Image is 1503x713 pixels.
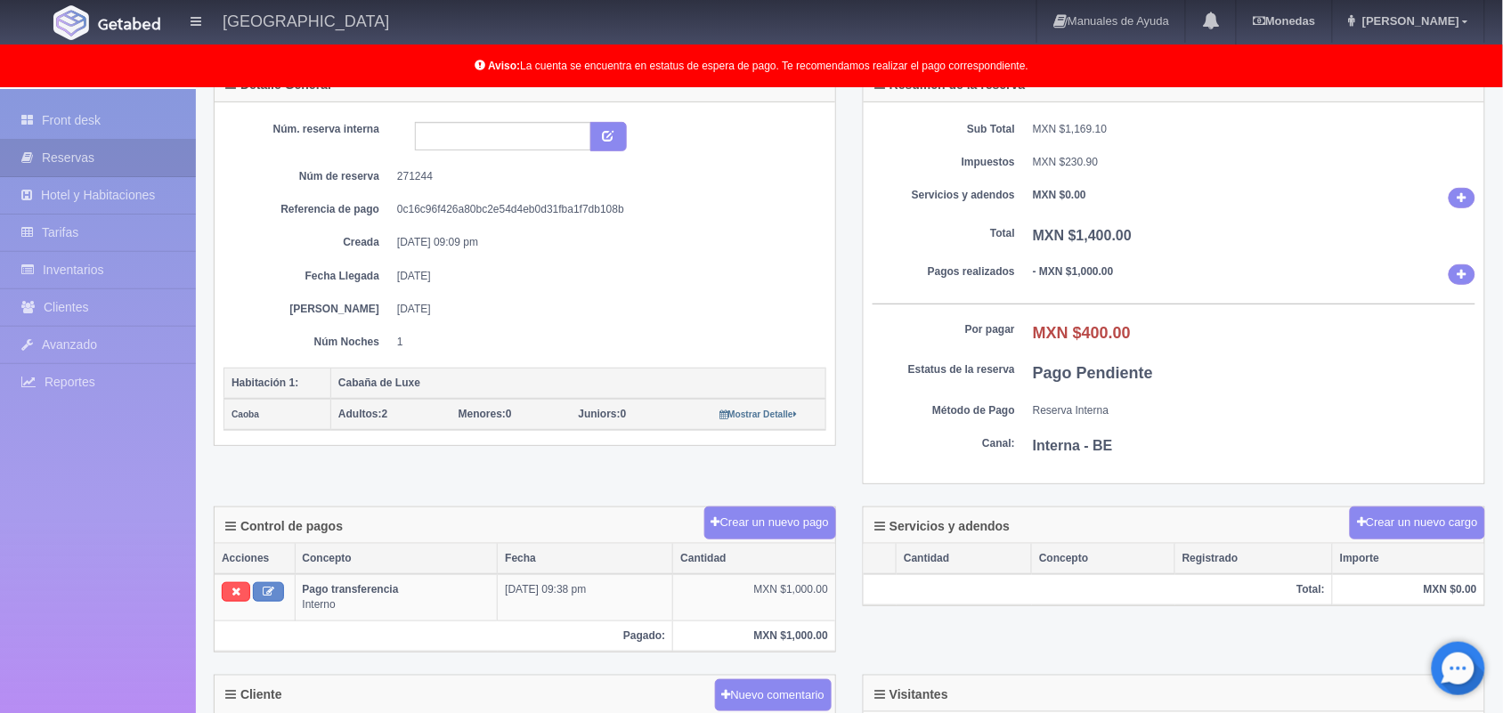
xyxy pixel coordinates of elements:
[873,403,1015,418] dt: Método de Pago
[873,188,1015,203] dt: Servicios y adendos
[873,226,1015,241] dt: Total
[719,408,797,420] a: Mostrar Detalle
[397,235,813,250] dd: [DATE] 09:09 pm
[295,544,498,574] th: Concepto
[237,335,379,350] dt: Núm Noches
[237,169,379,184] dt: Núm de reserva
[873,322,1015,337] dt: Por pagar
[459,408,512,420] span: 0
[1033,403,1475,418] dd: Reserva Interna
[459,408,506,420] strong: Menores:
[295,574,498,620] td: Interno
[397,269,813,284] dd: [DATE]
[223,9,389,31] h4: [GEOGRAPHIC_DATA]
[873,122,1015,137] dt: Sub Total
[873,436,1015,451] dt: Canal:
[237,235,379,250] dt: Creada
[237,302,379,317] dt: [PERSON_NAME]
[1033,364,1153,382] b: Pago Pendiente
[397,202,813,217] dd: 0c16c96f426a80bc2e54d4eb0d31fba1f7db108b
[237,202,379,217] dt: Referencia de pago
[873,362,1015,377] dt: Estatus de la reserva
[225,520,343,533] h4: Control de pagos
[874,520,1010,533] h4: Servicios y adendos
[1350,506,1485,539] button: Crear un nuevo cargo
[498,544,673,574] th: Fecha
[1032,544,1175,574] th: Concepto
[1033,228,1132,243] b: MXN $1,400.00
[397,169,813,184] dd: 271244
[237,122,379,137] dt: Núm. reserva interna
[397,335,813,350] dd: 1
[873,155,1015,170] dt: Impuestos
[864,574,1333,605] th: Total:
[331,368,826,399] th: Cabaña de Luxe
[715,679,833,712] button: Nuevo comentario
[673,620,835,651] th: MXN $1,000.00
[397,302,813,317] dd: [DATE]
[873,264,1015,280] dt: Pagos realizados
[579,408,621,420] strong: Juniors:
[237,269,379,284] dt: Fecha Llegada
[897,544,1032,574] th: Cantidad
[232,377,298,389] b: Habitación 1:
[1033,324,1131,342] b: MXN $400.00
[719,409,797,419] small: Mostrar Detalle
[673,544,835,574] th: Cantidad
[1358,14,1459,28] span: [PERSON_NAME]
[673,574,835,620] td: MXN $1,000.00
[704,506,836,539] button: Crear un nuevo pago
[1033,189,1086,201] b: MXN $0.00
[1033,438,1113,453] b: Interna - BE
[1033,265,1114,278] b: - MXN $1,000.00
[1333,574,1484,605] th: MXN $0.00
[215,620,673,651] th: Pagado:
[1333,544,1484,574] th: Importe
[1033,122,1475,137] dd: MXN $1,169.10
[338,408,387,420] span: 2
[98,17,160,30] img: Getabed
[232,409,259,419] small: Caoba
[498,574,673,620] td: [DATE] 09:38 pm
[53,5,89,40] img: Getabed
[1033,155,1475,170] dd: MXN $230.90
[579,408,627,420] span: 0
[1253,14,1315,28] b: Monedas
[215,544,295,574] th: Acciones
[488,60,520,72] b: Aviso:
[1175,544,1333,574] th: Registrado
[338,408,382,420] strong: Adultos:
[225,688,282,701] h4: Cliente
[303,583,399,596] b: Pago transferencia
[874,688,948,701] h4: Visitantes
